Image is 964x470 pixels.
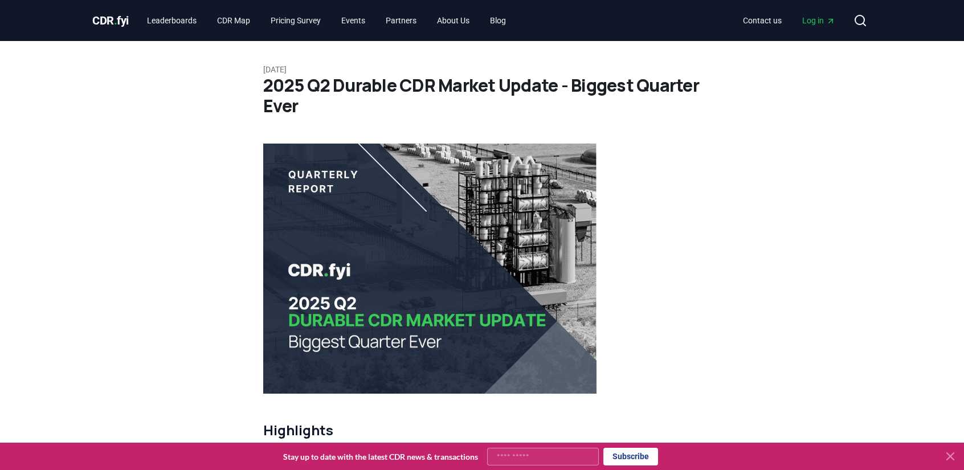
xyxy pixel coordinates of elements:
a: Log in [793,10,844,31]
a: Contact us [734,10,791,31]
span: Log in [802,15,835,26]
a: Partners [377,10,426,31]
a: CDR.fyi [92,13,129,28]
a: Blog [481,10,515,31]
a: Events [332,10,374,31]
a: Leaderboards [138,10,206,31]
a: About Us [428,10,479,31]
nav: Main [138,10,515,31]
a: CDR Map [208,10,259,31]
h1: 2025 Q2 Durable CDR Market Update - Biggest Quarter Ever [263,75,701,116]
img: blog post image [263,144,597,394]
nav: Main [734,10,844,31]
p: [DATE] [263,64,701,75]
span: . [114,14,117,27]
h2: Highlights [263,421,597,439]
a: Pricing Survey [262,10,330,31]
span: CDR fyi [92,14,129,27]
